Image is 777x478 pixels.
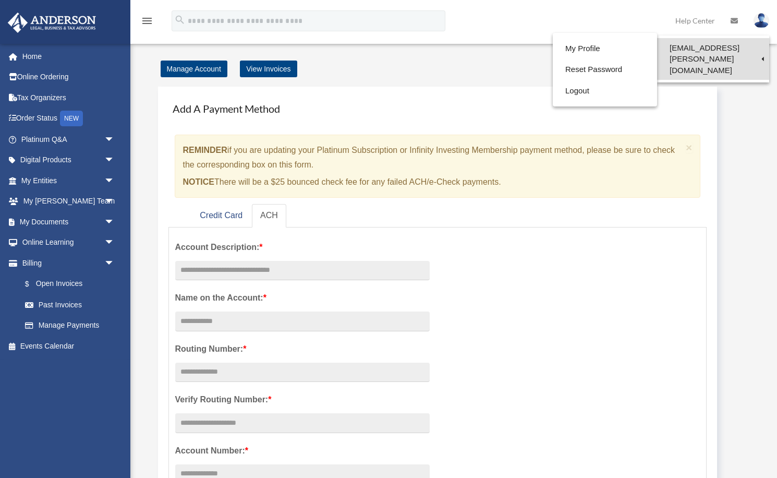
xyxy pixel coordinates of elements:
[141,15,153,27] i: menu
[60,111,83,126] div: NEW
[104,170,125,192] span: arrow_drop_down
[15,273,130,295] a: $Open Invoices
[7,232,130,253] a: Online Learningarrow_drop_down
[7,253,130,273] a: Billingarrow_drop_down
[183,146,227,154] strong: REMINDER
[686,142,693,153] button: Close
[183,175,682,189] p: There will be a $25 bounced check fee for any failed ACH/e-Check payments.
[7,336,130,356] a: Events Calendar
[7,46,130,67] a: Home
[141,18,153,27] a: menu
[175,240,430,255] label: Account Description:
[7,191,130,212] a: My [PERSON_NAME] Teamarrow_drop_down
[104,253,125,274] span: arrow_drop_down
[5,13,99,33] img: Anderson Advisors Platinum Portal
[553,59,657,80] a: Reset Password
[104,129,125,150] span: arrow_drop_down
[553,80,657,102] a: Logout
[553,38,657,59] a: My Profile
[175,392,430,407] label: Verify Routing Number:
[104,232,125,254] span: arrow_drop_down
[7,87,130,108] a: Tax Organizers
[15,315,125,336] a: Manage Payments
[754,13,769,28] img: User Pic
[183,177,214,186] strong: NOTICE
[175,135,701,198] div: if you are updating your Platinum Subscription or Infinity Investing Membership payment method, p...
[7,150,130,171] a: Digital Productsarrow_drop_down
[104,150,125,171] span: arrow_drop_down
[7,67,130,88] a: Online Ordering
[7,108,130,129] a: Order StatusNEW
[7,211,130,232] a: My Documentsarrow_drop_down
[191,204,251,228] a: Credit Card
[174,14,186,26] i: search
[657,38,769,80] a: [EMAIL_ADDRESS][PERSON_NAME][DOMAIN_NAME]
[252,204,286,228] a: ACH
[7,170,130,191] a: My Entitiesarrow_drop_down
[175,444,430,458] label: Account Number:
[175,342,430,356] label: Routing Number:
[31,278,36,291] span: $
[686,141,693,153] span: ×
[240,61,297,77] a: View Invoices
[161,61,227,77] a: Manage Account
[15,294,130,315] a: Past Invoices
[175,291,430,305] label: Name on the Account:
[104,211,125,233] span: arrow_drop_down
[168,97,707,120] h4: Add A Payment Method
[104,191,125,212] span: arrow_drop_down
[7,129,130,150] a: Platinum Q&Aarrow_drop_down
